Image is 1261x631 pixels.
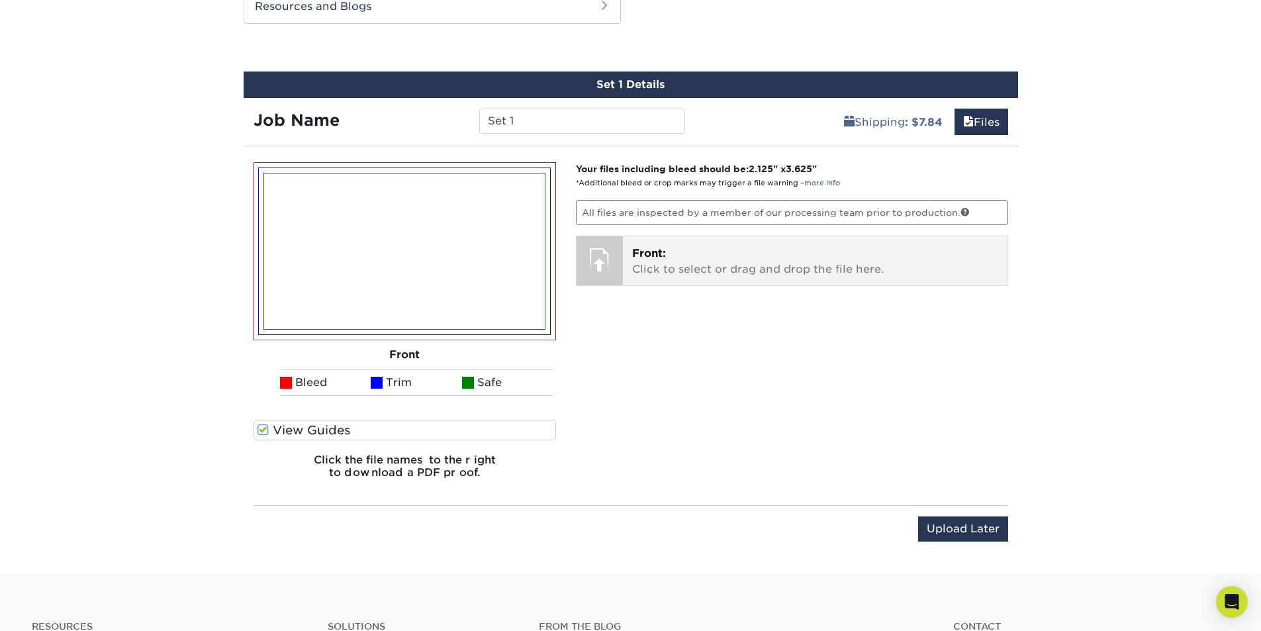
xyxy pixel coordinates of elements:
[254,340,557,369] div: Front
[371,369,462,396] li: Trim
[786,164,812,174] span: 3.625
[576,164,817,174] strong: Your files including bleed should be: " x "
[254,454,557,489] h6: Click the file names to the right to download a PDF proof.
[835,109,951,135] a: Shipping: $7.84
[576,179,840,187] small: *Additional bleed or crop marks may trigger a file warning –
[1216,586,1248,618] div: Open Intercom Messenger
[254,111,340,130] strong: Job Name
[632,247,666,260] span: Front:
[462,369,553,396] li: Safe
[254,420,557,440] label: View Guides
[905,116,943,128] b: : $7.84
[804,179,840,187] a: more info
[244,72,1018,98] div: Set 1 Details
[576,200,1008,225] p: All files are inspected by a member of our processing team prior to production.
[632,246,998,277] p: Click to select or drag and drop the file here.
[844,116,855,128] span: shipping
[918,516,1008,542] input: Upload Later
[280,369,371,396] li: Bleed
[749,164,773,174] span: 2.125
[479,109,685,134] input: Enter a job name
[963,116,974,128] span: files
[955,109,1008,135] a: Files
